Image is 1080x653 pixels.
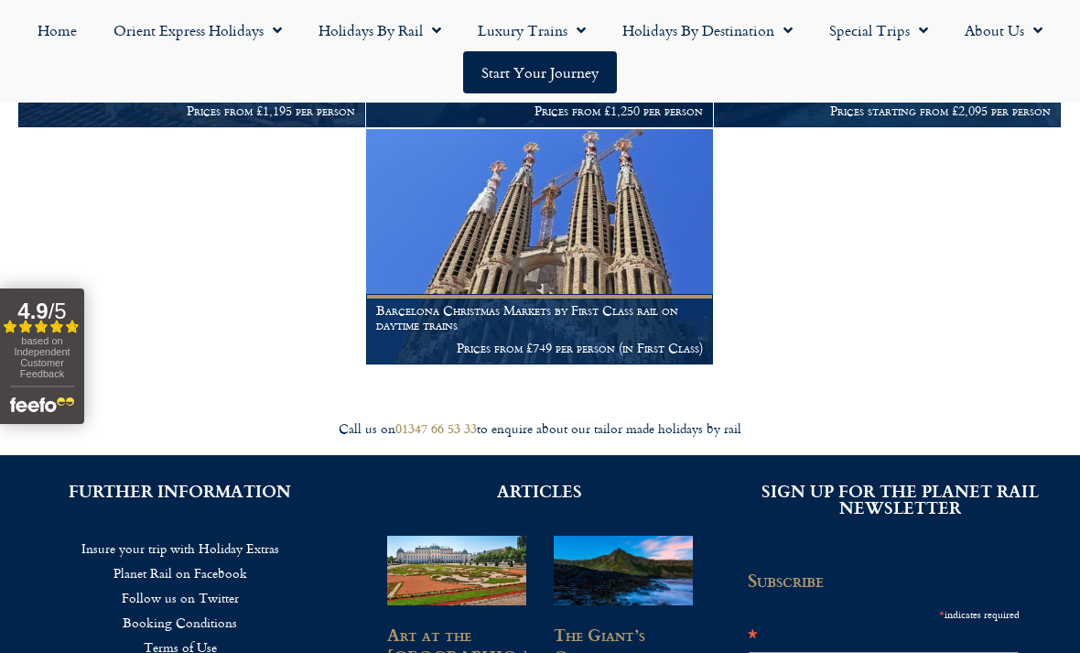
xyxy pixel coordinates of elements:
a: Luxury Trains [459,9,604,51]
p: Prices from £1,195 per person [28,103,355,118]
a: Insure your trip with Holiday Extras [27,536,332,560]
a: Special Trips [811,9,946,51]
h2: Subscribe [748,571,1031,591]
a: Holidays by Rail [300,9,459,51]
h1: Barcelona Christmas Markets by First Class rail on daytime trains [376,303,703,332]
a: 01347 66 53 33 [395,419,477,438]
h2: SIGN UP FOR THE PLANET RAIL NEWSLETTER [748,483,1053,516]
p: Prices from £749 per person (in First Class) [376,341,703,355]
nav: Menu [9,9,1071,93]
div: indicates required [748,604,1021,624]
p: Prices from £1,250 per person [376,103,703,118]
a: Start your Journey [463,51,617,93]
a: Barcelona Christmas Markets by First Class rail on daytime trains Prices from £749 per person (in... [366,129,714,366]
h2: FURTHER INFORMATION [27,483,332,499]
a: Home [19,9,95,51]
a: Planet Rail on Facebook [27,560,332,585]
a: Orient Express Holidays [95,9,300,51]
a: About Us [946,9,1061,51]
a: Holidays by Destination [604,9,811,51]
h2: ARTICLES [387,483,692,499]
p: Prices starting from £2,095 per person [724,103,1051,118]
a: Follow us on Twitter [27,585,332,610]
div: Call us on to enquire about our tailor made holidays by rail [27,420,1053,438]
a: Booking Conditions [27,610,332,635]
